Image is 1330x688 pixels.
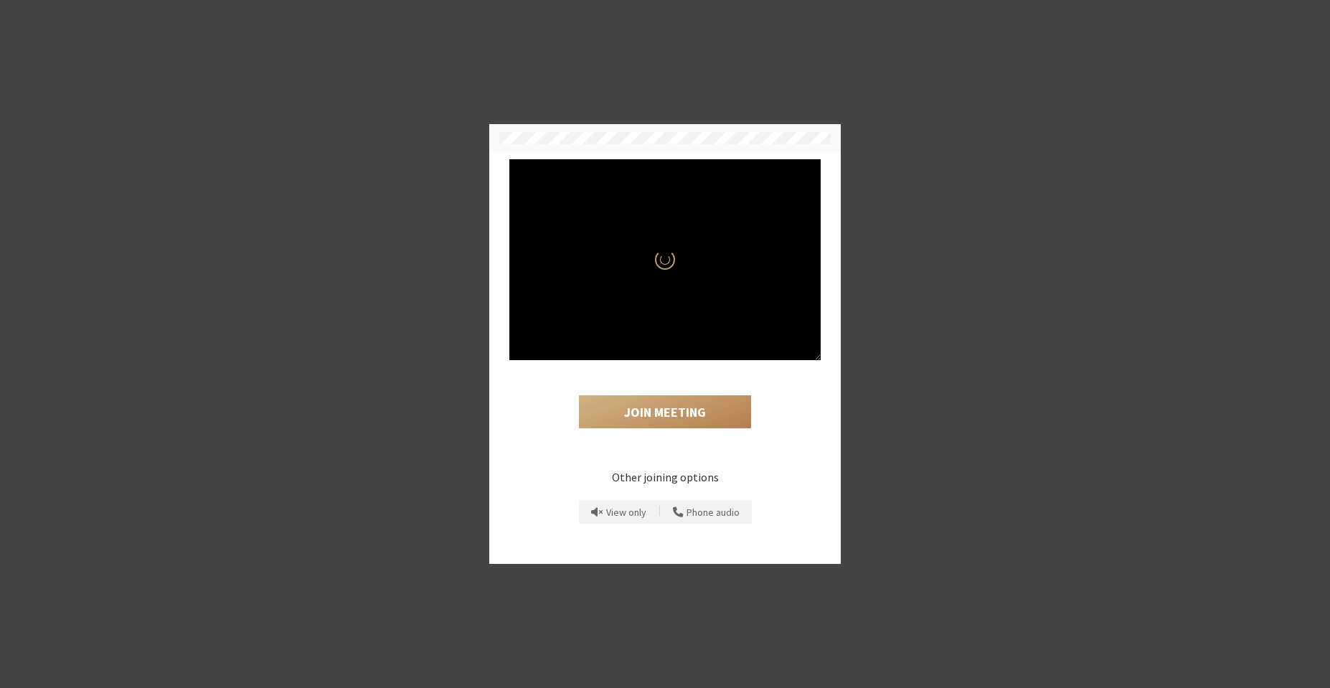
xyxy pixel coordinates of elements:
[579,395,751,428] button: Join Meeting
[509,468,821,486] p: Other joining options
[668,501,745,524] button: Use your phone for mic and speaker while you view the meeting on this device.
[606,507,646,518] span: View only
[586,501,651,524] button: Prevent echo when there is already an active mic and speaker in the room.
[687,507,740,518] span: Phone audio
[659,503,661,522] span: |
